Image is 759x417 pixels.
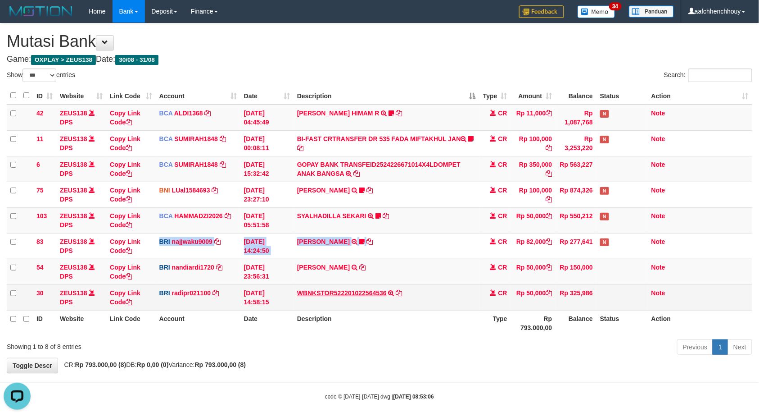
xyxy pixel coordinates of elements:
[156,310,240,336] th: Account
[511,207,556,233] td: Rp 50,000
[212,187,218,194] a: Copy LUal1584693 to clipboard
[36,135,44,142] span: 11
[7,55,752,64] h4: Game: Date:
[7,358,58,373] a: Toggle Descr
[651,264,665,271] a: Note
[174,135,217,142] a: SUMIRAH1848
[479,87,511,105] th: Type: activate to sort column ascending
[172,264,214,271] a: nandiardi1720
[578,5,615,18] img: Button%20Memo.svg
[106,87,156,105] th: Link Code: activate to sort column ascending
[159,264,170,271] span: BRI
[546,170,552,177] a: Copy Rp 350,000 to clipboard
[60,212,87,220] a: ZEUS138
[56,182,106,207] td: DPS
[297,289,387,297] a: WBNKSTOR522201022564536
[56,284,106,310] td: DPS
[546,144,552,151] a: Copy Rp 100,000 to clipboard
[688,69,752,82] input: Search:
[498,238,507,245] span: CR
[23,69,56,82] select: Showentries
[294,310,479,336] th: Description
[36,110,44,117] span: 42
[600,136,609,143] span: Has Note
[511,259,556,284] td: Rp 50,000
[137,361,169,368] strong: Rp 0,00 (0)
[498,161,507,168] span: CR
[651,110,665,117] a: Note
[297,238,350,245] a: [PERSON_NAME]
[159,161,173,168] span: BCA
[556,310,596,336] th: Balance
[498,110,507,117] span: CR
[172,289,211,297] a: radipr021100
[36,238,44,245] span: 83
[498,264,507,271] span: CR
[727,339,752,355] a: Next
[651,238,665,245] a: Note
[629,5,674,18] img: panduan.png
[511,87,556,105] th: Amount: activate to sort column ascending
[174,212,222,220] a: HAMMADZI2026
[498,187,507,194] span: CR
[511,233,556,259] td: Rp 82,000
[651,212,665,220] a: Note
[556,259,596,284] td: Rp 150,000
[174,161,217,168] a: SUMIRAH1848
[172,238,212,245] a: najjwaku9009
[240,284,294,310] td: [DATE] 14:58:15
[713,339,728,355] a: 1
[7,5,75,18] img: MOTION_logo.png
[556,233,596,259] td: Rp 277,641
[366,187,373,194] a: Copy NOFAN MOHAMAD SAPUTRA to clipboard
[297,187,350,194] a: [PERSON_NAME]
[596,87,648,105] th: Status
[110,135,140,151] a: Copy Link Code
[353,170,360,177] a: Copy GOPAY BANK TRANSFEID2524226671014X4LDOMPET ANAK BANGSA to clipboard
[110,110,140,126] a: Copy Link Code
[110,187,140,203] a: Copy Link Code
[600,213,609,220] span: Has Note
[159,212,173,220] span: BCA
[60,187,87,194] a: ZEUS138
[220,135,226,142] a: Copy SUMIRAH1848 to clipboard
[648,87,752,105] th: Action: activate to sort column ascending
[56,310,106,336] th: Website
[56,156,106,182] td: DPS
[56,207,106,233] td: DPS
[498,212,507,220] span: CR
[159,289,170,297] span: BRI
[600,187,609,195] span: Has Note
[195,361,246,368] strong: Rp 793.000,00 (8)
[240,207,294,233] td: [DATE] 05:51:58
[106,310,156,336] th: Link Code
[172,187,210,194] a: LUal1584693
[511,182,556,207] td: Rp 100,000
[297,264,350,271] a: [PERSON_NAME]
[556,105,596,131] td: Rp 1,087,768
[511,105,556,131] td: Rp 11,000
[60,135,87,142] a: ZEUS138
[205,110,211,117] a: Copy ALDI1368 to clipboard
[651,289,665,297] a: Note
[31,55,96,65] span: OXPLAY > ZEUS138
[56,105,106,131] td: DPS
[36,264,44,271] span: 54
[240,233,294,259] td: [DATE] 14:24:50
[556,130,596,156] td: Rp 3,253,220
[498,289,507,297] span: CR
[36,161,40,168] span: 6
[214,238,221,245] a: Copy najjwaku9009 to clipboard
[216,264,222,271] a: Copy nandiardi1720 to clipboard
[240,105,294,131] td: [DATE] 04:45:49
[511,284,556,310] td: Rp 50,000
[56,233,106,259] td: DPS
[60,238,87,245] a: ZEUS138
[7,32,752,50] h1: Mutasi Bank
[7,339,310,351] div: Showing 1 to 8 of 8 entries
[36,289,44,297] span: 30
[240,310,294,336] th: Date
[110,238,140,254] a: Copy Link Code
[240,182,294,207] td: [DATE] 23:27:10
[110,161,140,177] a: Copy Link Code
